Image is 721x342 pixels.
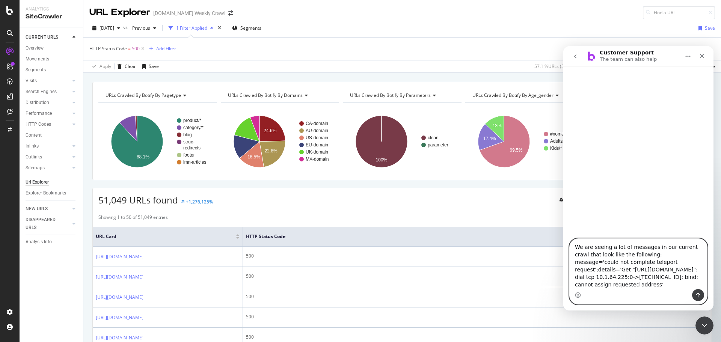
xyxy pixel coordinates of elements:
div: HTTP Codes [26,121,51,128]
text: #nomatch [550,131,570,137]
a: [URL][DOMAIN_NAME] [96,294,143,301]
h4: URLs Crawled By Botify By domains [226,89,333,101]
div: URL Explorer [89,6,150,19]
button: Save [695,22,715,34]
button: 1 Filter Applied [166,22,216,34]
text: 22.8% [264,148,277,154]
button: [DATE] [89,22,123,34]
div: Explorer Bookmarks [26,189,66,197]
div: Save [705,25,715,31]
text: Adults/* [550,139,566,144]
text: EU-domain [306,142,328,148]
a: [URL][DOMAIN_NAME] [96,314,143,321]
text: category/* [183,125,204,130]
div: A chart. [465,109,583,174]
text: US-domain [306,135,328,140]
text: 69.5% [510,148,522,153]
button: Previous [129,22,159,34]
span: 500 [132,44,140,54]
text: redirects [183,145,201,151]
div: Performance [26,110,52,118]
div: Inlinks [26,142,39,150]
div: Clear [125,63,136,69]
text: 17.4% [483,136,496,141]
text: 88.1% [137,154,149,160]
div: Search Engines [26,88,57,96]
span: HTTP Status Code [89,45,127,52]
div: Sitemaps [26,164,45,172]
a: CURRENT URLS [26,33,70,41]
div: Add Filter [156,45,176,52]
div: Distribution [26,99,49,107]
iframe: Intercom live chat [563,46,713,310]
text: AU-domain [306,128,328,133]
text: parameter [428,142,448,148]
a: Overview [26,44,78,52]
button: Save [139,60,159,72]
text: UK-domain [306,149,328,155]
text: blog [183,132,192,137]
a: Movements [26,55,78,63]
text: product/* [183,118,201,123]
h4: URLs Crawled By Botify By pagetype [104,89,210,101]
a: Performance [26,110,70,118]
span: URLs Crawled By Botify By pagetype [106,92,181,98]
a: NEW URLS [26,205,70,213]
span: URLs Crawled By Botify By parameters [350,92,431,98]
svg: A chart. [221,109,338,174]
div: 500 [246,253,709,259]
a: HTTP Codes [26,121,70,128]
button: Add Filter [146,44,176,53]
text: 13% [492,123,501,128]
span: URLs Crawled By Botify By age_gender [472,92,554,98]
text: 16.5% [247,154,260,160]
div: A chart. [98,109,216,174]
span: vs [123,24,129,30]
div: Url Explorer [26,178,49,186]
span: Segments [240,25,261,31]
div: [DOMAIN_NAME] Weekly Crawl [153,9,225,17]
div: Analysis Info [26,238,52,246]
div: Content [26,131,42,139]
div: times [216,24,223,32]
text: footer [183,152,195,158]
h4: URLs Crawled By Botify By parameters [348,89,455,101]
a: Visits [26,77,70,85]
div: 500 [246,334,709,340]
a: DISAPPEARED URLS [26,216,70,232]
button: Apply [89,60,111,72]
svg: A chart. [343,109,460,174]
text: Kids/* [550,146,562,151]
a: [URL][DOMAIN_NAME] [96,253,143,261]
button: Create alert [556,194,591,206]
a: Segments [26,66,78,74]
a: Explorer Bookmarks [26,189,78,197]
a: Inlinks [26,142,70,150]
div: 500 [246,293,709,300]
div: Outlinks [26,153,42,161]
div: Analytics [26,6,77,12]
a: Sitemaps [26,164,70,172]
iframe: Intercom live chat [695,316,713,334]
div: CURRENT URLS [26,33,58,41]
text: clean [428,135,439,140]
text: imn-articles [183,160,206,165]
span: = [128,45,131,52]
span: Previous [129,25,150,31]
div: 57.1 % URLs ( 51K on 89K ) [534,63,586,69]
text: 100% [376,157,388,163]
div: DISAPPEARED URLS [26,216,63,232]
span: URLs Crawled By Botify By domains [228,92,303,98]
div: Apply [100,63,111,69]
div: Save [149,63,159,69]
a: Content [26,131,78,139]
div: +1,276,125% [186,199,213,205]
